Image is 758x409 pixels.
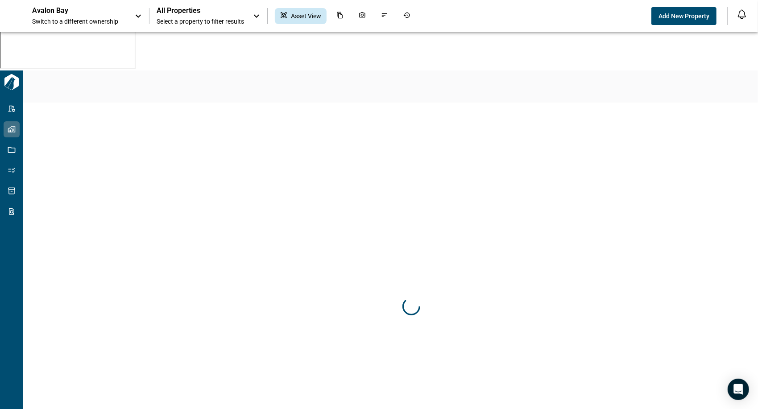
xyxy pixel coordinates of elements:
p: Avalon Bay [32,6,112,15]
span: Switch to a different ownership [32,17,126,26]
span: All Properties [157,6,244,15]
div: Asset View [275,8,327,24]
div: Photos [353,8,371,24]
span: Asset View [291,12,321,21]
button: Open notification feed [735,7,749,21]
div: Issues & Info [376,8,393,24]
div: Documents [331,8,349,24]
button: Add New Property [651,7,717,25]
div: Open Intercom Messenger [728,379,749,400]
div: Job History [398,8,416,24]
span: Select a property to filter results [157,17,244,26]
span: Add New Property [659,12,709,21]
